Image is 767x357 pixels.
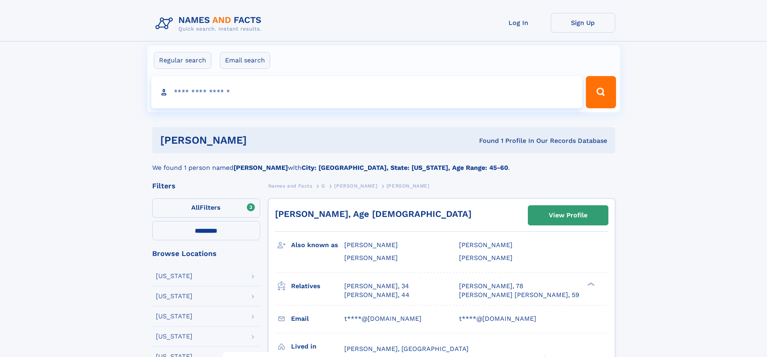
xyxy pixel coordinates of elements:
[551,13,615,33] a: Sign Up
[152,153,615,173] div: We found 1 person named with .
[275,209,471,219] a: [PERSON_NAME], Age [DEMOGRAPHIC_DATA]
[363,136,607,145] div: Found 1 Profile In Our Records Database
[154,52,211,69] label: Regular search
[152,250,260,257] div: Browse Locations
[151,76,583,108] input: search input
[156,313,192,320] div: [US_STATE]
[191,204,200,211] span: All
[160,135,363,145] h1: [PERSON_NAME]
[152,182,260,190] div: Filters
[528,206,608,225] a: View Profile
[459,241,513,249] span: [PERSON_NAME]
[334,181,377,191] a: [PERSON_NAME]
[152,198,260,218] label: Filters
[291,279,344,293] h3: Relatives
[585,281,595,287] div: ❯
[459,282,523,291] a: [PERSON_NAME], 78
[549,206,587,225] div: View Profile
[268,181,312,191] a: Names and Facts
[459,254,513,262] span: [PERSON_NAME]
[291,238,344,252] h3: Also known as
[486,13,551,33] a: Log In
[234,164,288,171] b: [PERSON_NAME]
[344,291,409,299] a: [PERSON_NAME], 44
[291,340,344,353] h3: Lived in
[156,333,192,340] div: [US_STATE]
[344,241,398,249] span: [PERSON_NAME]
[152,13,268,35] img: Logo Names and Facts
[344,282,409,291] a: [PERSON_NAME], 34
[156,293,192,299] div: [US_STATE]
[321,181,325,191] a: G
[344,345,469,353] span: [PERSON_NAME], [GEOGRAPHIC_DATA]
[387,183,430,189] span: [PERSON_NAME]
[156,273,192,279] div: [US_STATE]
[220,52,270,69] label: Email search
[321,183,325,189] span: G
[291,312,344,326] h3: Email
[302,164,508,171] b: City: [GEOGRAPHIC_DATA], State: [US_STATE], Age Range: 45-60
[334,183,377,189] span: [PERSON_NAME]
[586,76,616,108] button: Search Button
[459,291,579,299] a: [PERSON_NAME] [PERSON_NAME], 59
[344,254,398,262] span: [PERSON_NAME]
